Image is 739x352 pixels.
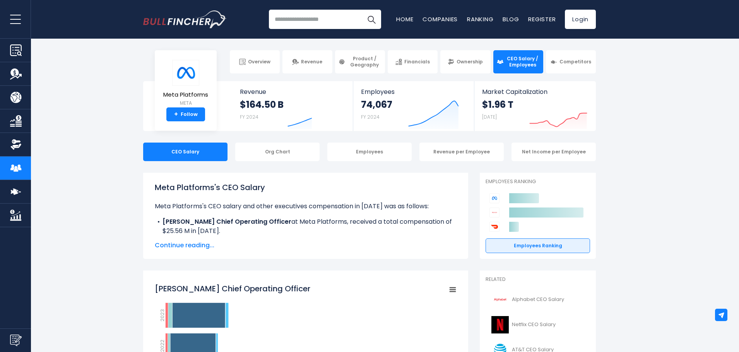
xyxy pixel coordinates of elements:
[361,99,392,111] strong: 74,067
[163,60,209,108] a: Meta Platforms META
[335,50,385,73] a: Product / Geography
[546,50,596,73] a: Competitors
[240,88,346,95] span: Revenue
[166,107,205,121] a: +Follow
[155,182,457,193] h1: Meta Platforms's CEO Salary
[143,143,228,161] div: CEO Salary
[301,59,322,65] span: Revenue
[174,111,178,118] strong: +
[388,50,438,73] a: Financials
[486,289,590,310] a: Alphabet CEO Salary
[457,59,483,65] span: Ownership
[467,15,493,23] a: Ranking
[230,50,280,73] a: Overview
[512,296,564,303] span: Alphabet CEO Salary
[240,114,258,120] small: FY 2024
[143,10,226,28] a: Go to homepage
[155,202,457,211] p: Meta Platforms's CEO salary and other executives compensation in [DATE] was as follows:
[163,217,291,226] b: [PERSON_NAME] Chief Operating Officer
[327,143,412,161] div: Employees
[396,15,413,23] a: Home
[482,99,513,111] strong: $1.96 T
[490,291,510,308] img: GOOGL logo
[282,50,332,73] a: Revenue
[528,15,556,23] a: Register
[143,10,227,28] img: Bullfincher logo
[486,179,590,185] p: Employees Ranking
[565,10,596,29] a: Login
[489,207,500,218] img: Alphabet competitors logo
[404,59,430,65] span: Financials
[423,15,458,23] a: Companies
[559,59,591,65] span: Competitors
[163,92,208,98] span: Meta Platforms
[248,59,270,65] span: Overview
[440,50,490,73] a: Ownership
[486,238,590,253] a: Employees Ranking
[506,56,540,68] span: CEO Salary / Employees
[503,15,519,23] a: Blog
[353,81,474,131] a: Employees 74,067 FY 2024
[159,309,166,321] text: 2023
[474,81,595,131] a: Market Capitalization $1.96 T [DATE]
[486,276,590,283] p: Related
[159,340,166,352] text: 2022
[361,88,466,95] span: Employees
[361,114,380,120] small: FY 2024
[489,222,500,232] img: DoorDash competitors logo
[482,114,497,120] small: [DATE]
[235,143,320,161] div: Org Chart
[511,143,596,161] div: Net Income per Employee
[512,321,556,328] span: Netflix CEO Salary
[486,314,590,335] a: Netflix CEO Salary
[489,193,500,203] img: Meta Platforms competitors logo
[155,217,457,236] li: at Meta Platforms, received a total compensation of $25.56 M in [DATE].
[482,88,587,95] span: Market Capitalization
[155,241,457,250] span: Continue reading...
[232,81,353,131] a: Revenue $164.50 B FY 2024
[163,100,208,107] small: META
[490,316,510,333] img: NFLX logo
[419,143,504,161] div: Revenue per Employee
[493,50,543,73] a: CEO Salary / Employees
[347,56,381,68] span: Product / Geography
[362,10,381,29] button: Search
[155,283,310,294] tspan: [PERSON_NAME] Chief Operating Officer
[10,139,22,150] img: Ownership
[240,99,284,111] strong: $164.50 B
